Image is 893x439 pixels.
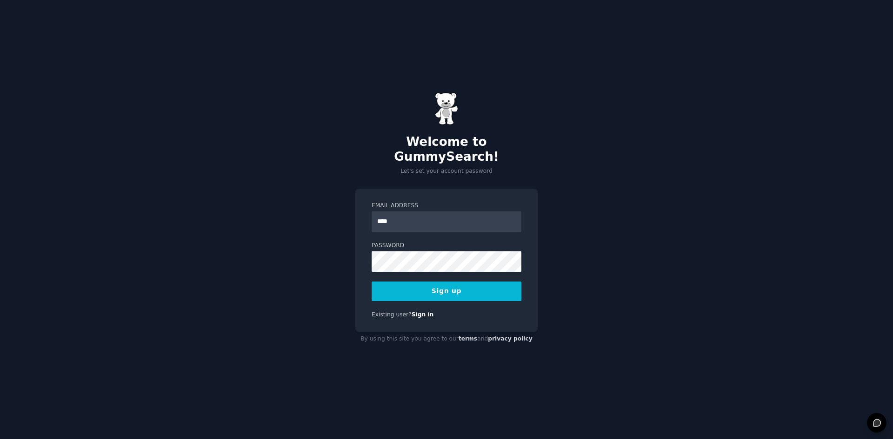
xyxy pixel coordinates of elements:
[355,135,538,164] h2: Welcome to GummySearch!
[412,311,434,318] a: Sign in
[372,242,521,250] label: Password
[488,335,533,342] a: privacy policy
[355,332,538,347] div: By using this site you agree to our and
[372,282,521,301] button: Sign up
[435,92,458,125] img: Gummy Bear
[372,202,521,210] label: Email Address
[355,167,538,176] p: Let's set your account password
[372,311,412,318] span: Existing user?
[459,335,477,342] a: terms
